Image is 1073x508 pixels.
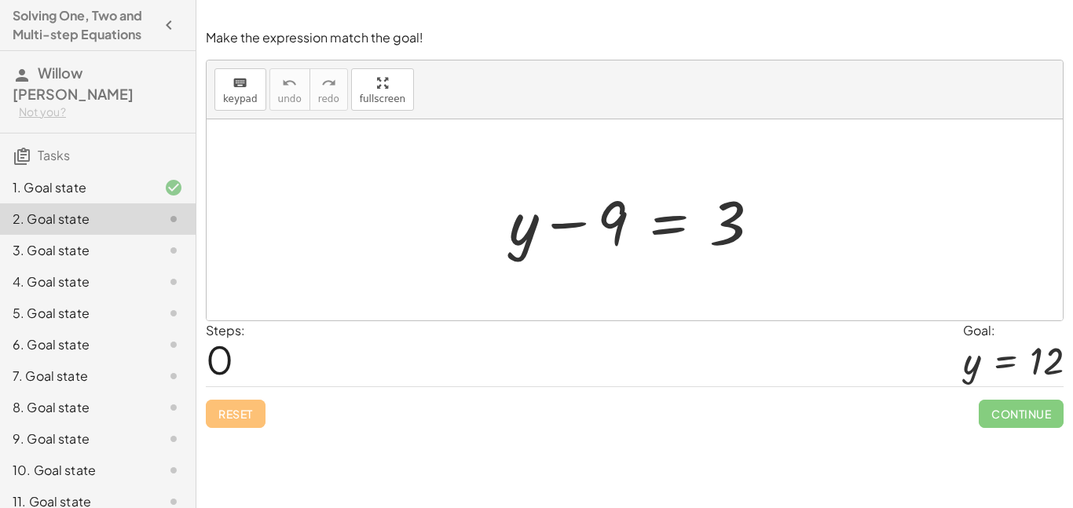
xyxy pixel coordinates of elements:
[214,68,266,111] button: keyboardkeypad
[360,93,405,104] span: fullscreen
[233,74,247,93] i: keyboard
[13,64,134,103] span: Willow [PERSON_NAME]
[13,398,139,417] div: 8. Goal state
[164,461,183,480] i: Task not started.
[19,104,183,120] div: Not you?
[13,241,139,260] div: 3. Goal state
[318,93,339,104] span: redo
[164,304,183,323] i: Task not started.
[13,178,139,197] div: 1. Goal state
[13,429,139,448] div: 9. Goal state
[164,241,183,260] i: Task not started.
[13,367,139,386] div: 7. Goal state
[13,304,139,323] div: 5. Goal state
[351,68,414,111] button: fullscreen
[164,367,183,386] i: Task not started.
[206,322,245,338] label: Steps:
[164,178,183,197] i: Task finished and correct.
[164,272,183,291] i: Task not started.
[223,93,258,104] span: keypad
[13,272,139,291] div: 4. Goal state
[38,147,70,163] span: Tasks
[206,335,233,383] span: 0
[164,429,183,448] i: Task not started.
[309,68,348,111] button: redoredo
[278,93,302,104] span: undo
[206,29,1064,47] p: Make the expression match the goal!
[321,74,336,93] i: redo
[269,68,310,111] button: undoundo
[13,461,139,480] div: 10. Goal state
[13,210,139,228] div: 2. Goal state
[164,335,183,354] i: Task not started.
[164,398,183,417] i: Task not started.
[13,335,139,354] div: 6. Goal state
[282,74,297,93] i: undo
[13,6,155,44] h4: Solving One, Two and Multi-step Equations
[963,321,1064,340] div: Goal:
[164,210,183,228] i: Task not started.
